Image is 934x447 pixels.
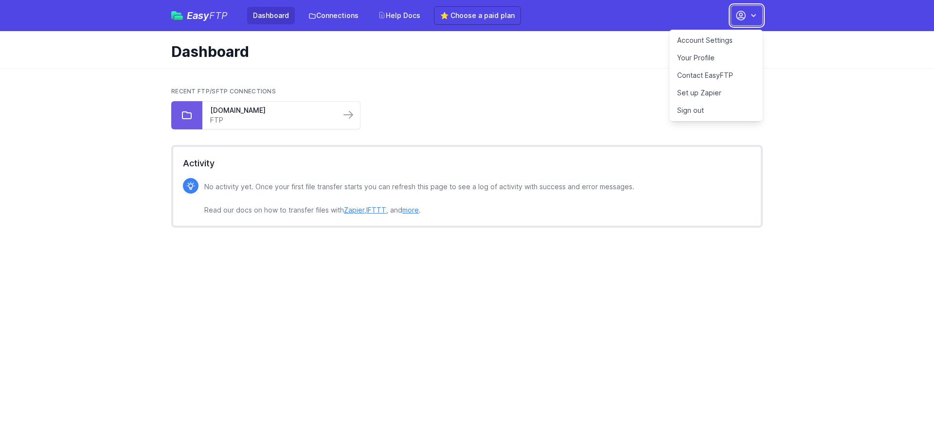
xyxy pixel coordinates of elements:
a: Dashboard [247,7,295,24]
h1: Dashboard [171,43,755,60]
img: easyftp_logo.png [171,11,183,20]
a: more [402,206,419,214]
a: Connections [303,7,364,24]
iframe: Drift Widget Chat Controller [885,398,922,435]
h2: Activity [183,157,751,170]
a: Your Profile [669,49,763,67]
span: FTP [209,10,228,21]
a: Set up Zapier [669,84,763,102]
p: No activity yet. Once your first file transfer starts you can refresh this page to see a log of a... [204,181,634,216]
a: ⭐ Choose a paid plan [434,6,521,25]
a: Sign out [669,102,763,119]
a: Zapier [344,206,364,214]
a: [DOMAIN_NAME] [210,106,333,115]
a: Account Settings [669,32,763,49]
span: Easy [187,11,228,20]
h2: Recent FTP/SFTP Connections [171,88,763,95]
a: FTP [210,115,333,125]
a: EasyFTP [171,11,228,20]
a: IFTTT [366,206,386,214]
a: Help Docs [372,7,426,24]
a: Contact EasyFTP [669,67,763,84]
